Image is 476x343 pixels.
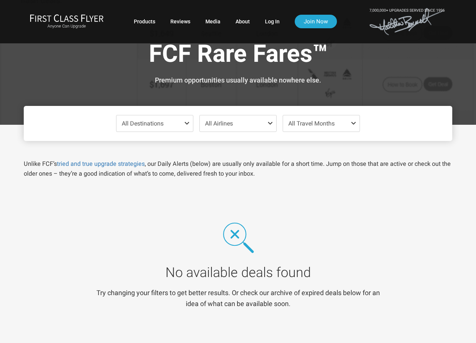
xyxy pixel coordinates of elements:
[30,14,104,29] a: First Class FlyerAnyone Can Upgrade
[170,15,190,28] a: Reviews
[30,24,104,29] small: Anyone Can Upgrade
[205,120,233,127] span: All Airlines
[93,265,383,280] h2: No available deals found
[295,15,337,28] a: Join Now
[265,15,280,28] a: Log In
[205,15,220,28] a: Media
[288,120,335,127] span: All Travel Months
[24,159,452,179] p: Unlike FCF’s , our Daily Alerts (below) are usually only available for a short time. Jump on thos...
[122,120,164,127] span: All Destinations
[29,77,447,84] h3: Premium opportunities usually available nowhere else.
[29,41,447,70] h1: FCF Rare Fares™
[134,15,155,28] a: Products
[30,14,104,22] img: First Class Flyer
[236,15,250,28] a: About
[57,160,145,167] a: tried and true upgrade strategies
[93,288,383,309] p: Try changing your filters to get better results. Or check our archive of expired deals below for ...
